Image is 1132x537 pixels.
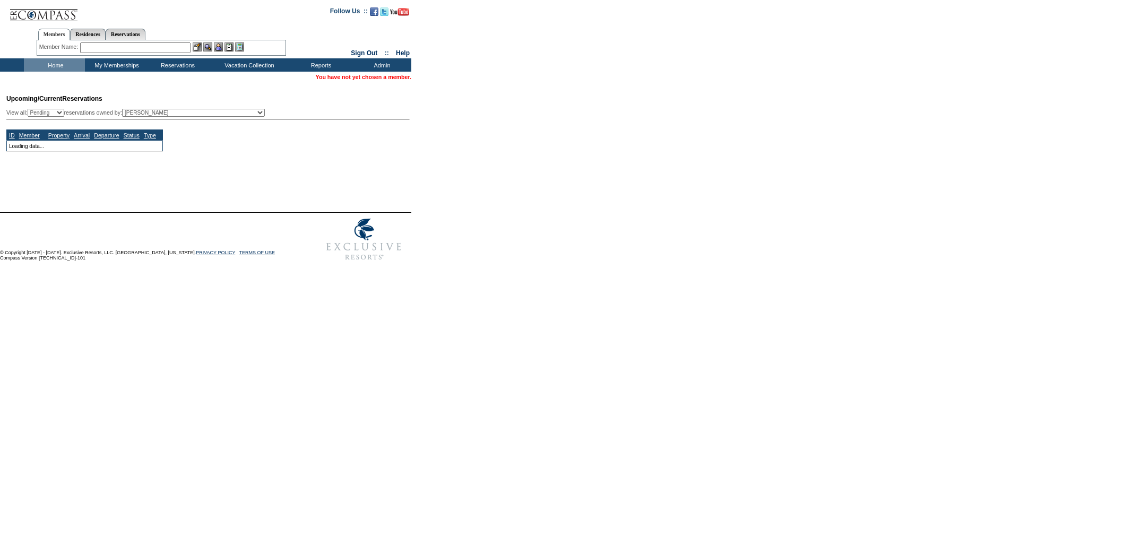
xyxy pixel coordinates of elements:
[6,109,270,117] div: View all: reservations owned by:
[370,11,378,17] a: Become our fan on Facebook
[74,132,90,138] a: Arrival
[48,132,70,138] a: Property
[9,132,15,138] a: ID
[235,42,244,51] img: b_calculator.gif
[351,49,377,57] a: Sign Out
[193,42,202,51] img: b_edit.gif
[19,132,40,138] a: Member
[214,42,223,51] img: Impersonate
[390,8,409,16] img: Subscribe to our YouTube Channel
[106,29,145,40] a: Reservations
[289,58,350,72] td: Reports
[124,132,140,138] a: Status
[146,58,207,72] td: Reservations
[385,49,389,57] span: ::
[70,29,106,40] a: Residences
[380,7,388,16] img: Follow us on Twitter
[6,95,102,102] span: Reservations
[207,58,289,72] td: Vacation Collection
[144,132,156,138] a: Type
[24,58,85,72] td: Home
[239,250,275,255] a: TERMS OF USE
[7,141,163,151] td: Loading data...
[38,29,71,40] a: Members
[316,213,411,266] img: Exclusive Resorts
[85,58,146,72] td: My Memberships
[396,49,410,57] a: Help
[203,42,212,51] img: View
[39,42,80,51] div: Member Name:
[330,6,368,19] td: Follow Us ::
[370,7,378,16] img: Become our fan on Facebook
[390,11,409,17] a: Subscribe to our YouTube Channel
[94,132,119,138] a: Departure
[350,58,411,72] td: Admin
[6,95,62,102] span: Upcoming/Current
[380,11,388,17] a: Follow us on Twitter
[224,42,234,51] img: Reservations
[196,250,235,255] a: PRIVACY POLICY
[316,74,411,80] span: You have not yet chosen a member.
